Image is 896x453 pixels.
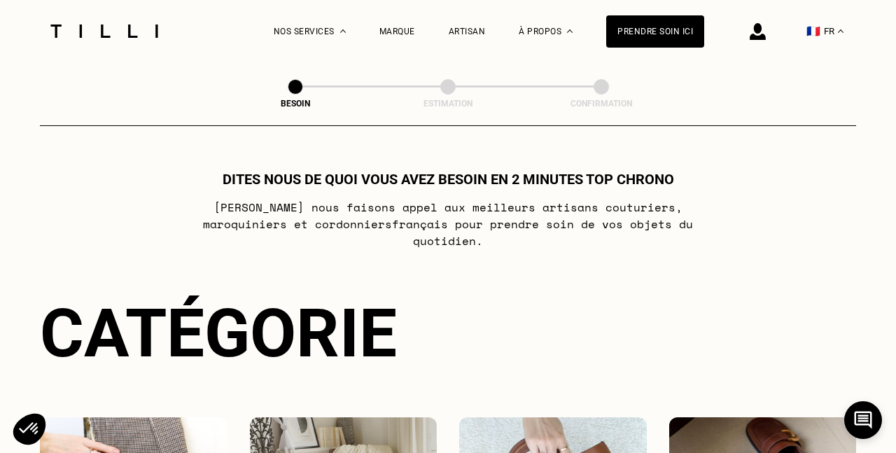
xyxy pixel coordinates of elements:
div: Confirmation [531,99,671,109]
img: Logo du service de couturière Tilli [45,25,163,38]
a: Artisan [449,27,486,36]
img: icône connexion [750,23,766,40]
div: Estimation [378,99,518,109]
a: Prendre soin ici [606,15,704,48]
a: Marque [379,27,415,36]
div: Catégorie [40,294,856,372]
div: Besoin [225,99,365,109]
img: menu déroulant [838,29,843,33]
p: [PERSON_NAME] nous faisons appel aux meilleurs artisans couturiers , maroquiniers et cordonniers ... [171,199,726,249]
img: Menu déroulant à propos [567,29,573,33]
h1: Dites nous de quoi vous avez besoin en 2 minutes top chrono [223,171,674,188]
span: 🇫🇷 [806,25,820,38]
img: Menu déroulant [340,29,346,33]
